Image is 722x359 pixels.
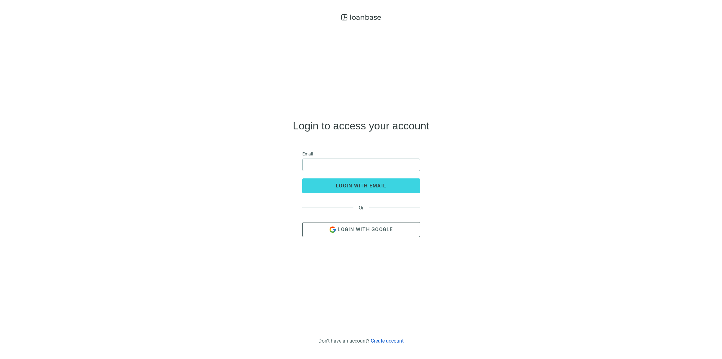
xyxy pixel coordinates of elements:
[302,150,313,157] span: Email
[336,183,386,189] span: login with email
[302,178,420,193] button: login with email
[371,338,404,344] a: Create account
[353,205,369,211] span: Or
[293,121,429,131] h4: Login to access your account
[318,338,404,344] div: Don't have an account?
[302,222,420,237] button: Login with Google
[338,227,393,232] span: Login with Google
